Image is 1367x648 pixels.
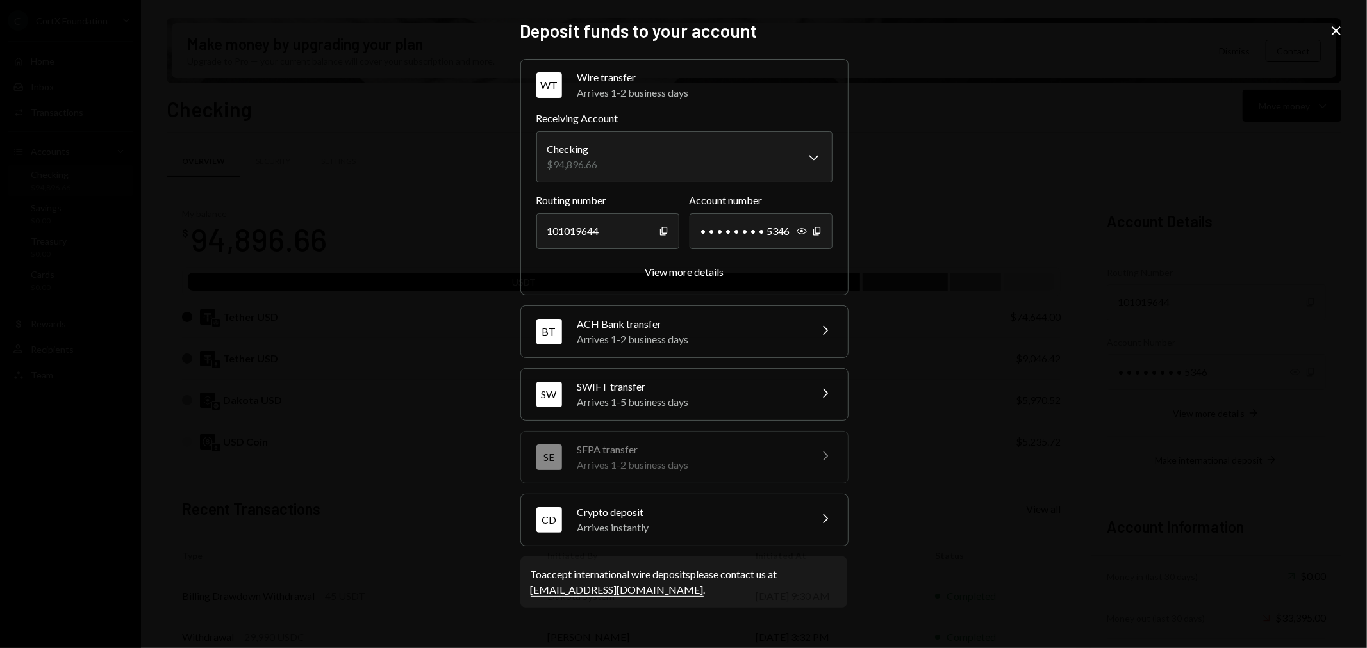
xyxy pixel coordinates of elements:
[645,266,724,279] button: View more details
[521,432,848,483] button: SESEPA transferArrives 1-2 business days
[577,457,802,473] div: Arrives 1-2 business days
[577,379,802,394] div: SWIFT transfer
[536,111,833,279] div: WTWire transferArrives 1-2 business days
[531,567,837,597] div: To accept international wire deposits please contact us at .
[521,306,848,357] button: BTACH Bank transferArrives 1-2 business days
[520,19,847,44] h2: Deposit funds to your account
[536,72,562,98] div: WT
[577,332,802,347] div: Arrives 1-2 business days
[577,394,802,410] div: Arrives 1-5 business days
[690,213,833,249] div: • • • • • • • • 5346
[577,520,802,535] div: Arrives instantly
[577,505,802,520] div: Crypto deposit
[536,213,679,249] div: 101019644
[536,444,562,470] div: SE
[577,316,802,332] div: ACH Bank transfer
[536,319,562,344] div: BT
[521,494,848,546] button: CDCrypto depositArrives instantly
[536,507,562,533] div: CD
[645,266,724,278] div: View more details
[536,111,833,126] label: Receiving Account
[521,60,848,111] button: WTWire transferArrives 1-2 business days
[577,442,802,457] div: SEPA transfer
[577,70,833,85] div: Wire transfer
[536,193,679,208] label: Routing number
[531,583,704,597] a: [EMAIL_ADDRESS][DOMAIN_NAME]
[577,85,833,101] div: Arrives 1-2 business days
[521,369,848,420] button: SWSWIFT transferArrives 1-5 business days
[690,193,833,208] label: Account number
[536,131,833,182] button: Receiving Account
[536,382,562,407] div: SW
